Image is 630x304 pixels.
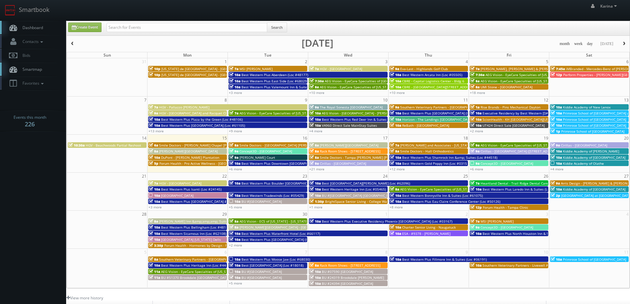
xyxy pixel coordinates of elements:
[310,66,319,71] span: 7a
[470,90,485,95] a: +18 more
[309,205,322,209] a: +1 more
[320,105,383,109] span: The Royal Sonesta [GEOGRAPHIC_DATA]
[402,199,500,204] span: Best Western Plus Eau Claire Conference Center (Loc #50126)
[463,135,469,142] span: 18
[325,79,466,83] span: AEG Vision - EyeCare Specialties of [GEOGRAPHIC_DATA][US_STATE] - [GEOGRAPHIC_DATA]
[402,257,487,262] span: Best Western Plus Fillmore Inn & Suites (Loc #06191)
[106,23,267,32] input: Search for Events
[141,135,147,142] span: 14
[561,143,607,148] span: Cirillas - [GEOGRAPHIC_DATA]
[229,263,240,268] span: 10a
[149,225,160,230] span: 10a
[470,205,482,210] span: 12p
[543,135,549,142] span: 19
[390,199,401,204] span: 10a
[344,52,352,58] span: Wed
[390,105,399,109] span: 9a
[470,231,482,236] span: 10a
[322,219,452,224] span: Best Western Plus Executive Residency Phoenix [GEOGRAPHIC_DATA] (Loc #03167)
[309,129,322,133] a: +4 more
[551,123,562,128] span: 10a
[310,181,321,186] span: 10a
[241,161,343,166] span: Best Western Plus Downtown [GEOGRAPHIC_DATA] (Loc #48199)
[149,117,160,122] span: 10a
[390,123,401,128] span: 10a
[390,161,401,166] span: 10a
[470,219,480,224] span: 7a
[390,66,399,71] span: 9a
[543,97,549,104] span: 12
[572,40,585,48] button: week
[390,79,401,83] span: 10a
[481,79,592,83] span: AEG Vision - EyeCare Specialties of [US_STATE] - Carolina Family Vision
[585,40,595,48] button: day
[598,40,615,48] button: [DATE]
[239,155,275,160] span: [PERSON_NAME] Court
[14,114,46,121] span: Events this month
[390,155,401,160] span: 10a
[551,105,562,109] span: 10a
[149,187,160,192] span: 10a
[161,72,253,77] span: [US_STATE] de [GEOGRAPHIC_DATA] - [GEOGRAPHIC_DATA]
[159,105,209,109] span: HGV - Pallazzo [PERSON_NAME]
[551,181,560,186] span: 9a
[310,123,321,128] span: 10a
[390,257,401,262] span: 10a
[557,40,572,48] button: month
[563,187,625,192] span: Kiddie Academy of [GEOGRAPHIC_DATA]
[470,79,480,83] span: 8a
[483,123,545,128] span: UT424 Direct Sale [GEOGRAPHIC_DATA]
[241,193,304,198] span: Best Western Tradewinds (Loc #05429)
[322,181,410,186] span: Best [GEOGRAPHIC_DATA][PERSON_NAME] (Loc #62096)
[229,281,242,285] a: +5 more
[19,39,45,44] span: Contacts
[470,111,482,115] span: 10a
[149,231,160,236] span: 10a
[463,97,469,104] span: 11
[159,161,251,166] span: Forum Health - Pro Active Wellness - [GEOGRAPHIC_DATA]
[551,161,562,166] span: 10a
[322,193,396,198] span: BU #[GEOGRAPHIC_DATA] [GEOGRAPHIC_DATA]
[402,193,483,198] span: Best Western Bonnyville Inn & Suites (Loc #61075)
[149,181,158,186] span: 7a
[159,219,256,224] span: [PERSON_NAME] Inn &amp;amp;amp; Suites [PERSON_NAME]
[229,243,242,247] a: +2 more
[241,181,339,186] span: Best Western Plus Boulder [GEOGRAPHIC_DATA] (Loc #06179)
[563,161,604,166] span: Kiddie Academy of Olathe
[551,117,562,122] span: 10a
[551,143,560,148] span: 9a
[470,149,480,153] span: 9a
[470,129,483,133] a: +2 more
[600,3,619,9] span: Karina
[149,66,160,71] span: 10p
[402,85,508,89] span: CBRE - [GEOGRAPHIC_DATA][STREET_ADDRESS][GEOGRAPHIC_DATA]
[241,257,310,262] span: Best Western Plus Moose Jaw (Loc #68030)
[561,129,624,134] span: Primrose School of [GEOGRAPHIC_DATA]
[310,199,324,204] span: 1:30p
[161,199,259,204] span: Best Western Plus [GEOGRAPHIC_DATA] & Suites (Loc #61086)
[161,269,278,274] span: AEG Vision - EyeCare Specialties of [US_STATE] – [PERSON_NAME] EyeCare
[310,161,319,166] span: 9a
[19,53,30,58] span: Bids
[183,52,192,58] span: Mon
[481,105,540,109] span: Rise Brands - Pins Mechanical Dayton
[402,111,486,115] span: Best Western Plus [GEOGRAPHIC_DATA] (Loc #64008)
[310,269,321,274] span: 10a
[302,40,333,46] h2: [DATE]
[239,111,367,115] span: AEG Vision - EyeCare Specialties of [US_STATE] – EyeCare in [GEOGRAPHIC_DATA]
[304,97,308,104] span: 9
[481,143,599,148] span: AEG Vision - EyeCare Specialties of [US_STATE] – [PERSON_NAME] Eye Care
[222,173,228,180] span: 22
[400,187,595,192] span: AEG Vision - EyeCare Specialties of [US_STATE] – Drs. [PERSON_NAME] and [PERSON_NAME]-Ost and Ass...
[229,205,242,209] a: +5 more
[402,117,472,122] span: Horizon - The Landings [GEOGRAPHIC_DATA]
[563,155,625,160] span: Kiddie Academy of [GEOGRAPHIC_DATA]
[551,193,560,198] span: 2p
[551,66,565,71] span: 7:45a
[483,263,614,268] span: Southern Veterinary Partners - Livewell Animal Urgent Care of [GEOGRAPHIC_DATA]
[470,85,480,89] span: 8a
[551,187,562,192] span: 10a
[144,97,147,104] span: 7
[382,173,388,180] span: 24
[229,225,238,230] span: 8a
